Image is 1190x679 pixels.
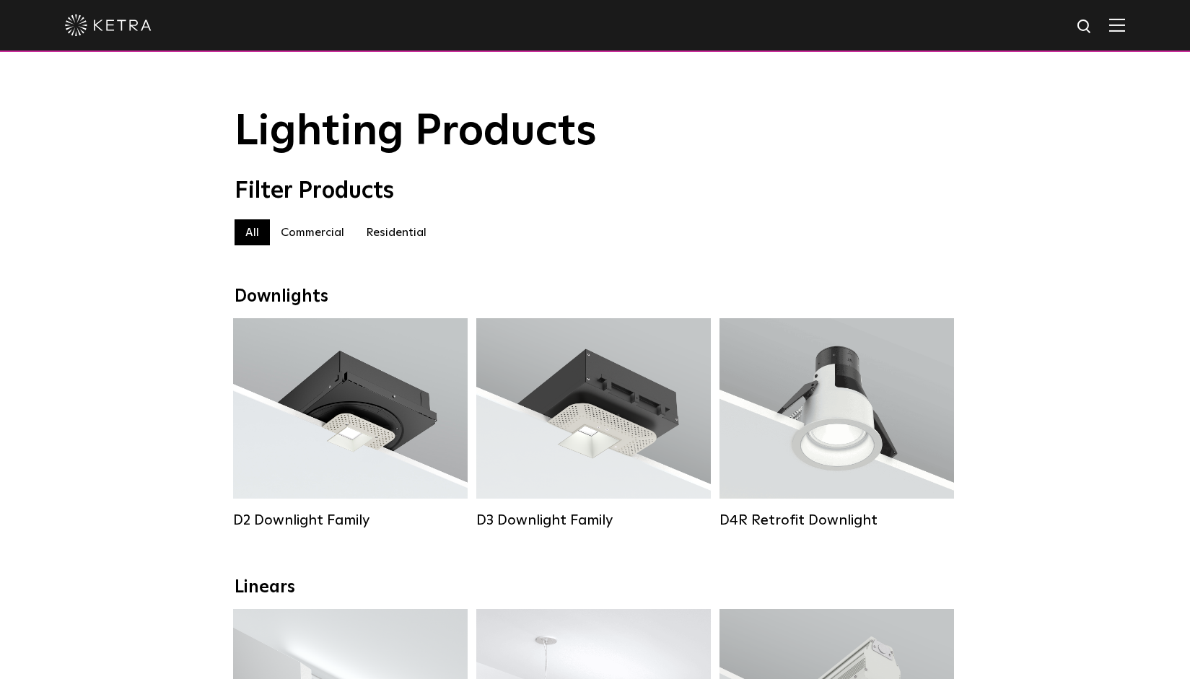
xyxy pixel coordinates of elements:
img: search icon [1076,18,1094,36]
a: D2 Downlight Family Lumen Output:1200Colors:White / Black / Gloss Black / Silver / Bronze / Silve... [233,318,468,529]
div: D2 Downlight Family [233,512,468,529]
span: Lighting Products [235,110,597,154]
a: D3 Downlight Family Lumen Output:700 / 900 / 1100Colors:White / Black / Silver / Bronze / Paintab... [476,318,711,529]
img: Hamburger%20Nav.svg [1109,18,1125,32]
div: Downlights [235,286,956,307]
label: All [235,219,270,245]
img: ketra-logo-2019-white [65,14,152,36]
label: Residential [355,219,437,245]
div: Filter Products [235,178,956,205]
label: Commercial [270,219,355,245]
a: D4R Retrofit Downlight Lumen Output:800Colors:White / BlackBeam Angles:15° / 25° / 40° / 60°Watta... [719,318,954,529]
div: D3 Downlight Family [476,512,711,529]
div: D4R Retrofit Downlight [719,512,954,529]
div: Linears [235,577,956,598]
